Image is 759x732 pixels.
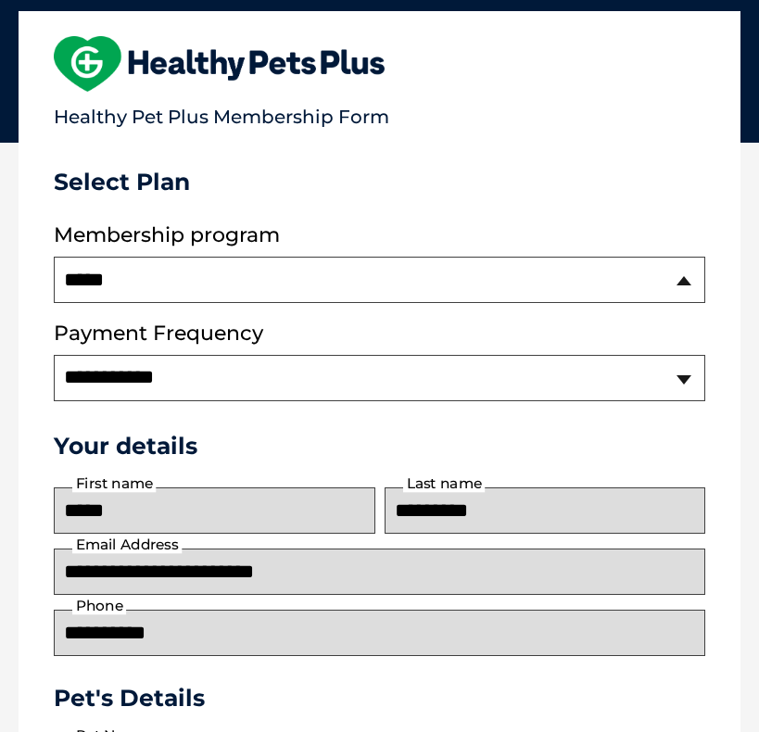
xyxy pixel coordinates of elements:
label: Email Address [72,536,182,553]
label: Phone [72,598,126,614]
p: Healthy Pet Plus Membership Form [54,97,705,128]
h3: Your details [54,432,705,460]
img: heart-shape-hpp-logo-large.png [54,36,385,92]
label: Payment Frequency [54,322,263,346]
label: Membership program [54,223,705,247]
label: First name [72,475,156,492]
label: Last name [403,475,485,492]
h3: Select Plan [54,168,705,196]
h3: Pet's Details [46,684,713,712]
